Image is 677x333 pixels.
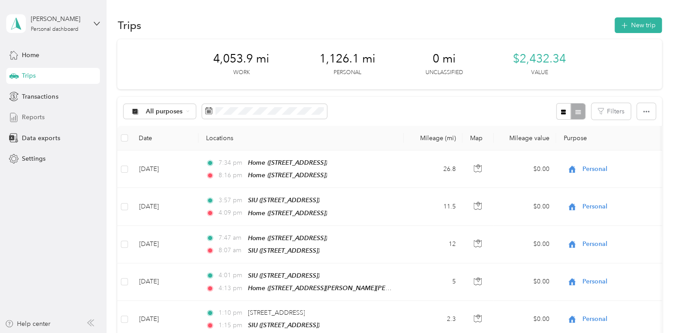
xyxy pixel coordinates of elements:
th: Mileage value [494,126,556,150]
th: Date [132,126,198,150]
div: Personal dashboard [31,27,78,32]
span: 1,126.1 mi [319,52,376,66]
span: 3:57 pm [219,196,244,205]
span: Home ([STREET_ADDRESS]) [248,171,327,179]
span: 8:16 pm [219,171,244,180]
span: 7:47 am [219,233,244,243]
button: Help center [5,319,50,329]
span: 4:09 pm [219,208,244,218]
td: [DATE] [132,226,198,263]
span: 4:13 pm [219,283,244,293]
span: Personal [582,314,664,324]
h1: Trips [117,21,141,30]
span: All purposes [146,108,183,115]
th: Locations [198,126,404,150]
td: [DATE] [132,263,198,301]
span: $2,432.34 [513,52,566,66]
span: 1:15 pm [219,321,244,330]
span: Data exports [22,133,60,143]
th: Map [462,126,494,150]
span: 8:07 am [219,246,244,255]
span: 4:01 pm [219,271,244,280]
span: Home ([STREET_ADDRESS][PERSON_NAME][PERSON_NAME]) [248,284,428,292]
span: Home ([STREET_ADDRESS]) [248,209,327,216]
th: Mileage (mi) [404,126,462,150]
span: Personal [582,164,664,174]
p: Personal [334,69,361,77]
td: $0.00 [494,263,556,301]
span: 1:10 pm [219,308,244,318]
p: Unclassified [425,69,463,77]
span: SIU ([STREET_ADDRESS]) [248,247,319,254]
span: SIU ([STREET_ADDRESS]) [248,321,319,329]
span: Personal [582,202,664,212]
span: Personal [582,277,664,287]
td: $0.00 [494,150,556,188]
td: 11.5 [404,188,462,225]
span: Home ([STREET_ADDRESS]) [248,159,327,166]
span: 7:34 pm [219,158,244,168]
td: $0.00 [494,226,556,263]
span: 4,053.9 mi [213,52,269,66]
span: Home [22,50,39,60]
span: Personal [582,239,664,249]
span: Transactions [22,92,58,101]
p: Work [233,69,249,77]
td: [DATE] [132,188,198,225]
td: [DATE] [132,150,198,188]
td: $0.00 [494,188,556,225]
p: Value [531,69,548,77]
iframe: Everlance-gr Chat Button Frame [627,283,677,333]
button: New trip [615,17,662,33]
span: Trips [22,71,36,80]
span: 0 mi [433,52,456,66]
span: Settings [22,154,45,163]
td: 26.8 [404,150,462,188]
td: 12 [404,226,462,263]
span: [STREET_ADDRESS] [248,309,305,316]
span: SIU ([STREET_ADDRESS]) [248,272,319,279]
span: Reports [22,112,45,122]
td: 5 [404,263,462,301]
button: Filters [591,103,631,120]
span: Home ([STREET_ADDRESS]) [248,234,327,241]
div: [PERSON_NAME] [31,14,87,24]
span: SIU ([STREET_ADDRESS]) [248,196,319,204]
